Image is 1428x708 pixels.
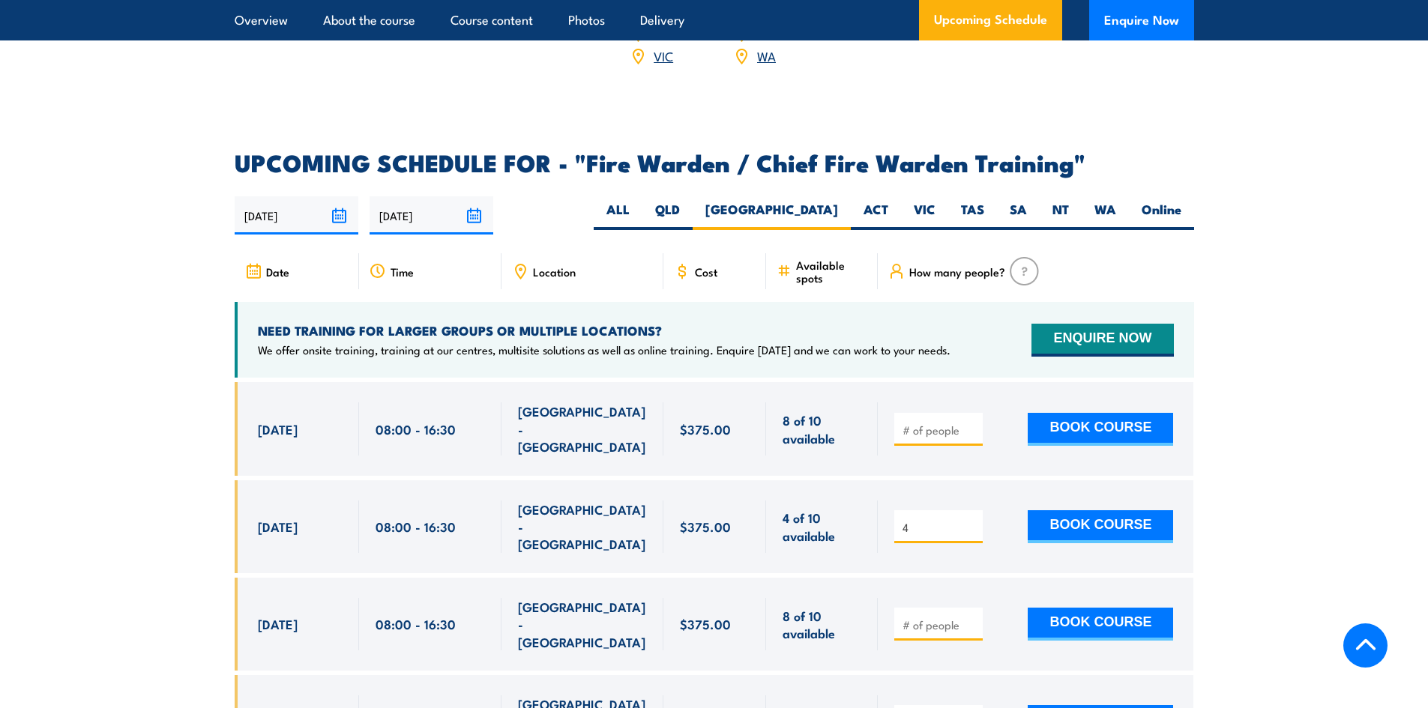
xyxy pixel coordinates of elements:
span: 08:00 - 16:30 [376,518,456,535]
span: Date [266,265,289,278]
span: [DATE] [258,615,298,632]
label: TAS [948,201,997,230]
input: From date [235,196,358,235]
h2: UPCOMING SCHEDULE FOR - "Fire Warden / Chief Fire Warden Training" [235,151,1194,172]
span: 08:00 - 16:30 [376,615,456,632]
label: NT [1040,201,1082,230]
h4: NEED TRAINING FOR LARGER GROUPS OR MULTIPLE LOCATIONS? [258,322,951,339]
span: 8 of 10 available [783,411,861,447]
button: ENQUIRE NOW [1031,324,1173,357]
span: $375.00 [680,420,731,438]
span: 08:00 - 16:30 [376,420,456,438]
span: 4 of 10 available [783,509,861,544]
span: Location [533,265,576,278]
label: VIC [901,201,948,230]
label: ALL [594,201,642,230]
label: SA [997,201,1040,230]
span: $375.00 [680,615,731,632]
label: QLD [642,201,693,230]
a: VIC [654,46,673,64]
span: 8 of 10 available [783,607,861,642]
span: Available spots [796,258,867,284]
span: Time [391,265,414,278]
span: $375.00 [680,518,731,535]
span: [GEOGRAPHIC_DATA] - [GEOGRAPHIC_DATA] [518,402,647,455]
span: [GEOGRAPHIC_DATA] - [GEOGRAPHIC_DATA] [518,500,647,553]
p: We offer onsite training, training at our centres, multisite solutions as well as online training... [258,342,951,357]
span: How many people? [909,265,1005,278]
label: [GEOGRAPHIC_DATA] [693,201,851,230]
label: Online [1129,201,1194,230]
input: To date [370,196,493,235]
input: # of people [903,423,977,438]
button: BOOK COURSE [1028,608,1173,641]
input: # of people [903,520,977,535]
label: ACT [851,201,901,230]
input: # of people [903,617,977,632]
a: WA [757,46,776,64]
label: WA [1082,201,1129,230]
span: [DATE] [258,420,298,438]
span: [DATE] [258,518,298,535]
span: [GEOGRAPHIC_DATA] - [GEOGRAPHIC_DATA] [518,598,647,650]
button: BOOK COURSE [1028,510,1173,543]
button: BOOK COURSE [1028,413,1173,446]
span: Cost [695,265,717,278]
